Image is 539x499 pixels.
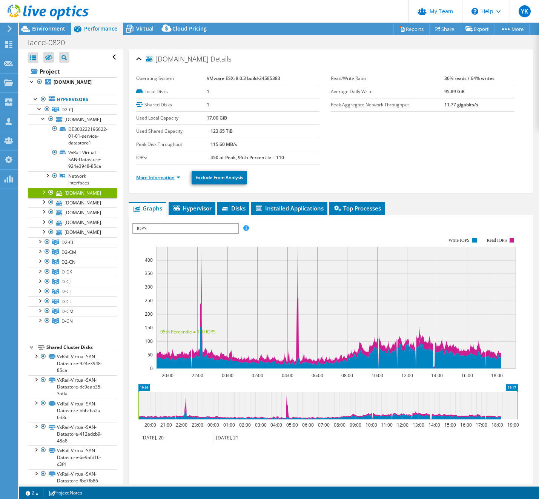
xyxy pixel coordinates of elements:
text: 13:00 [412,422,424,428]
span: Disks [221,204,246,212]
text: 23:00 [191,422,203,428]
label: IOPS: [136,154,210,161]
b: 36% reads / 64% writes [444,75,494,81]
text: 00:00 [221,372,233,379]
a: [DOMAIN_NAME] [28,198,117,207]
text: 08:00 [333,422,345,428]
span: D-CI [61,288,71,295]
text: 17:00 [475,422,487,428]
text: 12:00 [401,372,413,379]
a: VxRail-Virtual-SAN-Datastore-924e3948-85ca [28,352,117,375]
text: 19:00 [507,422,519,428]
a: D-CM [28,306,117,316]
a: Project Notes [43,488,88,497]
a: VxRail-Virtual-SAN-Datastore-bbbcba2a-6d3c [28,399,117,422]
span: Virtual [136,25,154,32]
text: 300 [145,284,153,290]
b: 123.65 TiB [210,128,233,134]
text: 07:00 [318,422,329,428]
label: Used Shared Capacity [136,127,210,135]
span: Installed Applications [255,204,324,212]
a: VxRail-Virtual-SAN-Datastore-924e3948-85ca [28,148,117,171]
a: VxRail-Virtual-SAN-Datastore-6e9afd16-c3f4 [28,445,117,469]
text: 150 [145,324,153,331]
b: [DOMAIN_NAME] [54,79,92,85]
a: Hypervisors [28,95,117,104]
a: VxRail-Virtual-SAN-Datastore-412adcb9-48a8 [28,422,117,445]
span: YK [519,5,531,17]
text: 21:00 [160,422,172,428]
text: 03:00 [255,422,266,428]
a: D2-CN [28,257,117,267]
label: Average Daily Write [331,88,444,95]
text: 200 [145,311,153,317]
label: Shared Disks [136,101,207,109]
a: More Information [136,174,180,181]
a: D-CK [28,267,117,277]
span: IOPS [133,224,238,233]
text: 350 [145,270,153,276]
text: 100 [145,338,153,344]
label: Used Local Capacity [136,114,207,122]
span: Details [210,54,231,63]
text: 16:00 [460,422,471,428]
a: Reports [393,23,430,35]
a: 2 [20,488,44,497]
span: Graphs [132,204,162,212]
span: D-CJ [61,278,71,285]
text: 14:00 [428,422,440,428]
h2: Advanced Graph Controls [132,481,222,496]
span: Hypervisor [172,204,212,212]
a: [DOMAIN_NAME] [28,114,117,124]
text: 06:00 [302,422,313,428]
span: D-CL [61,298,72,305]
text: 04:00 [281,372,293,379]
text: 10:00 [371,372,383,379]
b: VMware ESXi 8.0.3 build-24585383 [207,75,280,81]
a: VxRail-Virtual-SAN-Datastore-dc9eab35-3a0a [28,375,117,399]
span: D-CN [61,318,73,324]
a: Exclude From Analysis [192,171,247,184]
a: D2-CJ [28,104,117,114]
text: 12:00 [396,422,408,428]
label: Read/Write Ratio [331,75,444,82]
text: Write IOPS [448,238,470,243]
label: Peak Aggregate Network Throughput [331,101,444,109]
text: 22:00 [191,372,203,379]
text: 02:00 [239,422,250,428]
a: [DOMAIN_NAME] [28,77,117,87]
text: 04:00 [270,422,282,428]
text: 20:00 [161,372,173,379]
h1: laccd-0820 [25,38,77,47]
a: VxRail-Virtual-SAN-Datastore-fbc7fb86-dd73 [28,469,117,493]
a: D2-CM [28,247,117,257]
text: 250 [145,297,153,304]
label: Local Disks [136,88,207,95]
a: Network Interfaces [28,171,117,188]
label: Operating System [136,75,207,82]
text: 08:00 [341,372,353,379]
text: 01:00 [223,422,235,428]
a: D-CJ [28,277,117,287]
text: 16:00 [461,372,473,379]
text: 06:00 [311,372,323,379]
text: 14:00 [431,372,442,379]
text: 05:00 [286,422,298,428]
span: Top Processes [333,204,381,212]
b: 1 [207,88,209,95]
text: 00:00 [207,422,219,428]
span: D2-CI [61,239,73,246]
b: 115.60 MB/s [210,141,237,147]
text: 50 [147,352,153,358]
a: Export [460,23,495,35]
text: 400 [145,257,153,263]
span: Cloud Pricing [172,25,207,32]
text: 02:00 [251,372,263,379]
span: D2-CM [61,249,76,255]
b: 11.77 gigabits/s [444,101,478,108]
b: 17.00 GiB [207,115,227,121]
text: 18:00 [491,422,503,428]
text: 10:00 [365,422,377,428]
a: D-CI [28,287,117,296]
span: D2-CJ [61,106,73,113]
